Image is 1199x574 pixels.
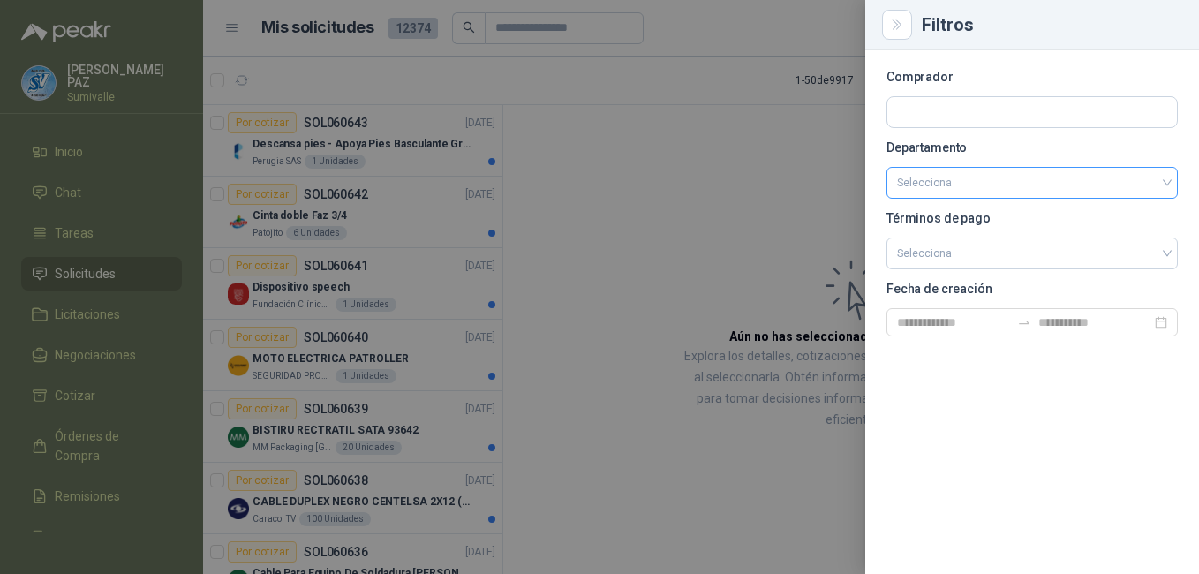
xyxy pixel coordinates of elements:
p: Departamento [886,142,1178,153]
span: swap-right [1017,315,1031,329]
p: Fecha de creación [886,283,1178,294]
button: Close [886,14,908,35]
span: to [1017,315,1031,329]
p: Términos de pago [886,213,1178,223]
div: Filtros [922,16,1178,34]
p: Comprador [886,72,1178,82]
